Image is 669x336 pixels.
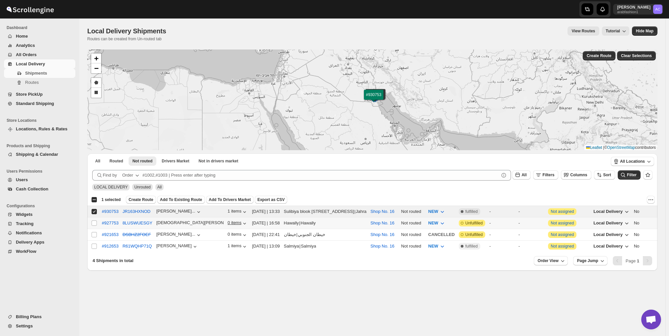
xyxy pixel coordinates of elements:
button: Clear Selections [617,51,656,60]
span: Routes [25,80,39,85]
div: Sulibiya blook [STREET_ADDRESS] [284,208,354,215]
div: | [284,243,367,250]
button: #927753 [102,220,119,225]
div: [DATE] | 13:09 [252,243,280,250]
button: Routes [4,78,75,87]
span: Unfulfilled [465,232,483,237]
span: NEW [428,220,438,225]
div: CANCELLED [428,231,455,238]
button: Map action label [632,26,657,36]
button: Settings [4,321,75,331]
button: Shop No. 16 [371,244,394,249]
div: No [634,231,661,238]
span: All Orders [16,52,37,57]
button: [PERSON_NAME] [156,243,198,250]
div: Hawally [284,220,299,226]
button: DSBHZ2FOEF [123,232,151,237]
button: JR163HXNOD [123,209,151,214]
button: 0 items [228,232,248,238]
div: 0 items [228,220,248,227]
div: No [634,243,661,250]
button: Tracking [4,219,75,228]
p: Routes can be created from Un-routed tab [87,36,169,42]
span: Find by [103,172,117,179]
button: NEW [424,241,450,252]
img: Marker [369,95,379,102]
span: Add To Existing Route [160,197,202,202]
div: No [634,208,661,215]
button: Local Delivery [589,241,634,252]
span: Configurations [7,203,76,209]
button: R61WQHP71Q [123,244,152,249]
span: Shipments [25,71,47,76]
button: Not assigned [551,221,574,225]
span: Tutorial [606,29,620,33]
div: | [284,208,367,215]
span: Settings [16,323,33,328]
button: All Locations [611,157,654,166]
button: Unrouted [129,156,157,166]
button: User menu [613,4,663,15]
button: Add To Existing Route [157,196,205,204]
span: Columns [570,173,587,177]
div: Not routed [401,231,424,238]
span: Widgets [16,212,32,217]
div: خيطان [284,231,296,238]
span: Local Delivery [593,209,622,214]
span: All [95,158,100,164]
span: Local Delivery [593,244,622,249]
span: Abizer Chikhly [653,5,662,14]
a: Zoom out [91,63,101,73]
span: Not in drivers market [199,158,238,164]
img: Marker [371,94,380,102]
span: | [603,145,604,150]
span: fulfilled [465,209,478,214]
div: Order [122,172,133,179]
span: Users [16,177,28,182]
button: Page Jump [573,256,608,265]
span: 1 selected [101,197,121,202]
p: arabfashion1 [617,10,650,14]
button: [DEMOGRAPHIC_DATA][PERSON_NAME] [156,220,224,227]
span: Create Route [587,53,611,58]
div: - [489,220,514,226]
span: Tracking [16,221,33,226]
div: © contributors [584,145,657,151]
button: All [91,156,104,166]
button: Claimable [158,156,193,166]
button: Filter [618,170,641,180]
button: Routed [105,156,127,166]
span: Standard Shipping [16,101,54,106]
div: خيطان الجنوبي [298,231,325,238]
span: Export as CSV [257,197,285,202]
span: Local Delivery [593,220,622,225]
span: All [522,173,527,177]
a: Draw a rectangle [91,88,101,98]
span: Filter [627,173,637,177]
button: Not assigned [551,209,574,214]
span: Page [626,258,639,263]
span: Store PickUp [16,92,43,97]
button: Widgets [4,210,75,219]
button: Shipping & Calendar [4,150,75,159]
button: Shipments [4,69,75,78]
input: #1002,#1003 | Press enter after typing [142,170,499,181]
img: ScrollEngine [5,1,55,17]
span: NEW [428,209,438,214]
a: Leaflet [586,145,602,150]
button: Create Route [126,196,156,204]
div: No [634,220,661,226]
div: [DATE] | 16:58 [252,220,280,226]
button: #930753 [102,209,119,214]
button: Delivery Apps [4,238,75,247]
span: Unrouted [134,185,150,189]
button: Sort [594,170,615,180]
span: Order View [538,258,559,263]
span: Not routed [133,158,153,164]
button: Notifications [4,228,75,238]
span: Unfulfilled [465,220,483,226]
div: #921653 [102,232,119,237]
span: − [94,64,98,72]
